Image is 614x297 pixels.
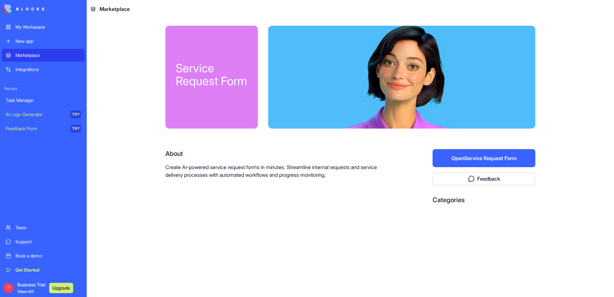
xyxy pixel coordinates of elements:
[15,52,81,59] div: Marketplace
[433,195,535,204] div: Categories
[2,122,85,135] a: Feedback FormTRY
[2,221,85,234] a: Team
[2,49,85,62] a: Marketplace
[2,264,85,276] a: Get Started
[49,283,73,293] button: Upgrade
[165,163,391,179] p: Create Ai-powered service request forms in minutes. Streamline internal requests and service deli...
[71,111,81,118] div: TRY
[2,108,85,121] a: AI Logo GeneratorTRY
[2,94,85,107] a: Task Manager
[15,267,81,273] div: Get Started
[2,21,85,33] a: My Workspace
[6,97,81,104] div: Task Manager
[6,125,66,132] div: Feedback Form
[71,125,81,132] div: TRY
[2,63,85,76] a: Integrations
[433,149,535,167] button: OpenService Request Form
[2,235,85,248] a: Support
[17,289,34,294] span: 7 days left
[15,253,81,259] div: Book a demo
[3,283,13,293] span: P
[176,62,248,87] div: Service Request Form
[17,282,45,294] span: Business Trial
[2,35,85,48] a: New app
[433,155,535,161] a: OpenService Request Form
[15,38,81,44] div: New app
[2,86,85,91] span: Recent
[4,4,44,14] img: logo
[15,66,81,73] div: Integrations
[2,249,85,262] a: Book a demo
[15,224,81,231] div: Team
[100,5,130,13] span: Marketplace
[165,149,391,158] div: About
[15,24,81,30] div: My Workspace
[433,172,535,185] button: Feedback
[6,111,66,118] div: AI Logo Generator
[15,239,81,245] div: Support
